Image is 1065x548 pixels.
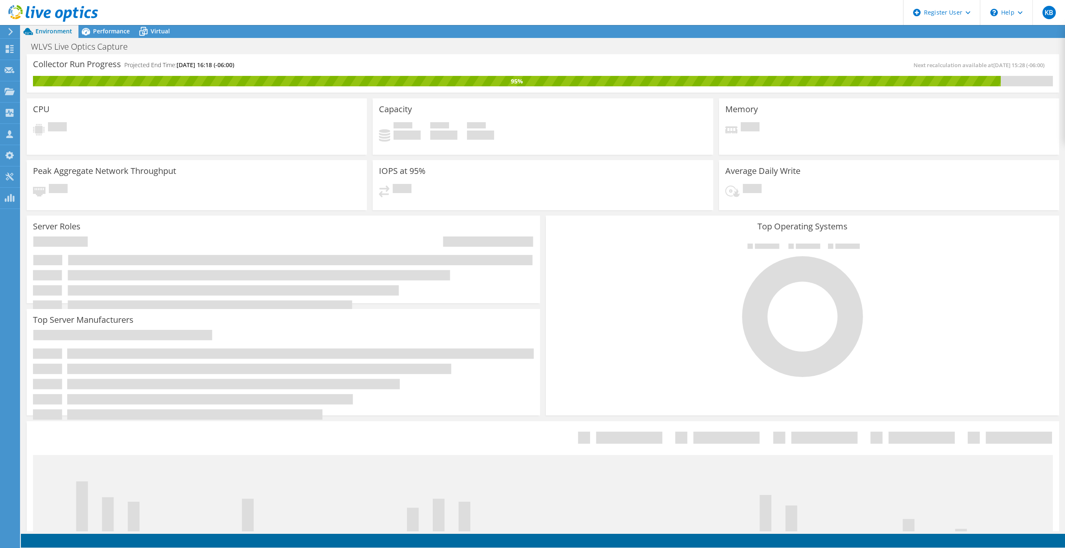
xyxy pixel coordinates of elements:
[33,166,176,176] h3: Peak Aggregate Network Throughput
[35,27,72,35] span: Environment
[467,131,494,140] h4: 0 GiB
[393,184,411,195] span: Pending
[49,184,68,195] span: Pending
[741,122,760,133] span: Pending
[430,122,449,131] span: Free
[379,166,426,176] h3: IOPS at 95%
[379,105,412,114] h3: Capacity
[467,122,486,131] span: Total
[33,315,134,324] h3: Top Server Manufacturers
[552,222,1053,231] h3: Top Operating Systems
[48,122,67,133] span: Pending
[93,27,130,35] span: Performance
[394,122,412,131] span: Used
[990,9,998,16] svg: \n
[743,184,762,195] span: Pending
[993,61,1045,69] span: [DATE] 15:28 (-06:00)
[430,131,457,140] h4: 0 GiB
[151,27,170,35] span: Virtual
[177,61,234,69] span: [DATE] 16:18 (-06:00)
[394,131,421,140] h4: 0 GiB
[33,222,81,231] h3: Server Roles
[33,77,1001,86] div: 95%
[27,42,141,51] h1: WLVS Live Optics Capture
[725,166,800,176] h3: Average Daily Write
[914,61,1049,69] span: Next recalculation available at
[33,105,50,114] h3: CPU
[1042,6,1056,19] span: KB
[725,105,758,114] h3: Memory
[124,60,234,70] h4: Projected End Time:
